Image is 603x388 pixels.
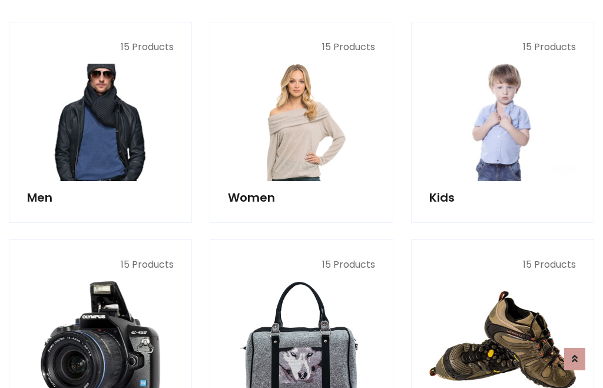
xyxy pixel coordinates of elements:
[429,190,576,205] h5: Kids
[27,258,174,272] p: 15 Products
[429,40,576,54] p: 15 Products
[429,258,576,272] p: 15 Products
[27,40,174,54] p: 15 Products
[228,190,375,205] h5: Women
[228,258,375,272] p: 15 Products
[228,40,375,54] p: 15 Products
[27,190,174,205] h5: Men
